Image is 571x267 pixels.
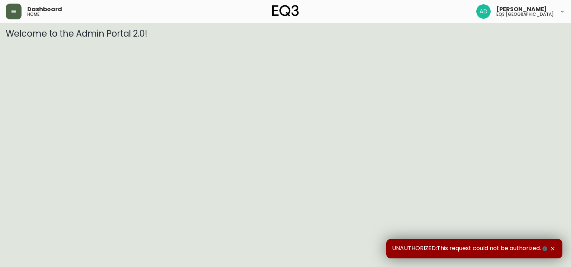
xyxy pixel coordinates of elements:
[476,4,491,19] img: 308eed972967e97254d70fe596219f44
[27,6,62,12] span: Dashboard
[6,29,565,39] h3: Welcome to the Admin Portal 2.0!
[496,6,547,12] span: [PERSON_NAME]
[27,12,39,17] h5: home
[392,245,549,253] span: UNAUTHORIZED:This request could not be authorized.
[496,12,554,17] h5: eq3 [GEOGRAPHIC_DATA]
[272,5,299,17] img: logo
